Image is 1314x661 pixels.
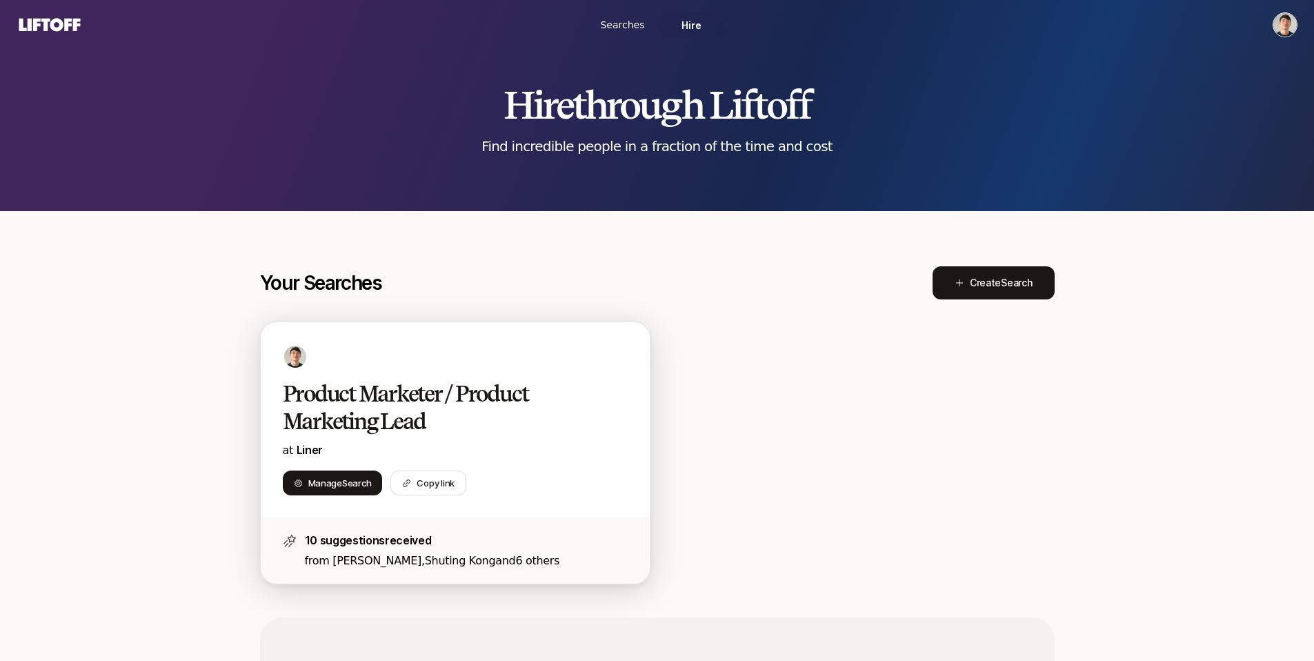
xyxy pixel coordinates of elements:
p: from [305,552,628,570]
img: Kyum Kim [1273,13,1297,37]
p: Find incredible people in a fraction of the time and cost [481,137,833,156]
img: star-icon [283,534,297,548]
a: Searches [588,12,657,38]
span: Hire [681,18,701,32]
span: Search [1001,277,1032,288]
span: Manage [308,476,372,490]
span: Create [970,275,1033,291]
button: Copy link [390,471,466,495]
span: through Liftoff [573,81,810,128]
img: 47784c54_a4ff_477e_ab36_139cb03b2732.jpg [284,346,306,368]
h2: Hire [504,84,811,126]
span: [PERSON_NAME] [332,554,421,567]
p: at [283,441,628,460]
p: Your Searches [260,272,382,294]
a: Hire [657,12,726,38]
span: and [495,554,559,567]
h2: Product Marketer / Product Marketing Lead [283,380,599,435]
button: ManageSearch [283,471,383,495]
button: Kyum Kim [1273,12,1297,37]
p: 10 suggestions received [305,531,628,549]
button: CreateSearch [933,266,1055,299]
span: Searches [600,18,644,32]
span: Search [342,477,371,489]
span: Shuting Kong [425,554,495,567]
span: 6 others [515,554,559,567]
span: , [421,554,495,567]
a: Liner [297,443,323,457]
